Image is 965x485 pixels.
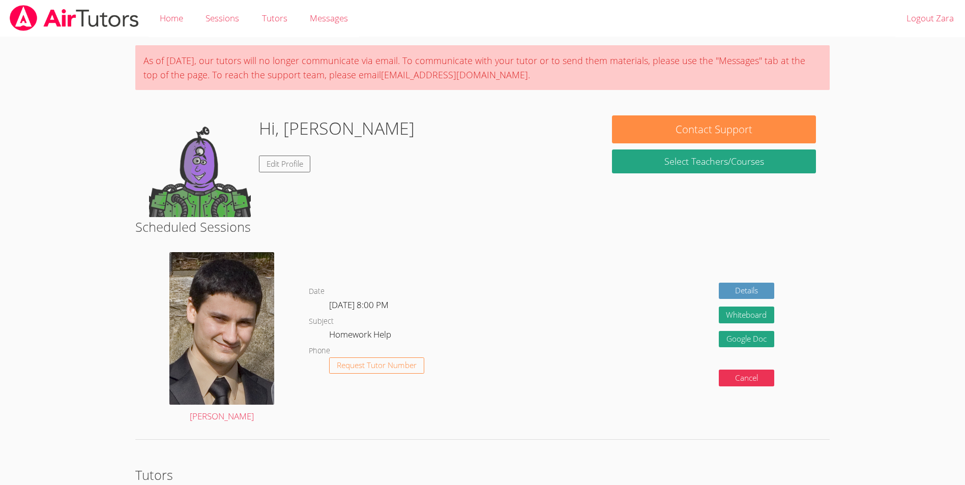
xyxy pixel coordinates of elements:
[719,307,775,323] button: Whiteboard
[149,115,251,217] img: default.png
[135,45,830,90] div: As of [DATE], our tutors will no longer communicate via email. To communicate with your tutor or ...
[309,285,325,298] dt: Date
[612,149,816,173] a: Select Teachers/Courses
[259,156,311,172] a: Edit Profile
[169,252,274,424] a: [PERSON_NAME]
[329,327,393,345] dd: Homework Help
[309,345,330,357] dt: Phone
[9,5,140,31] img: airtutors_banner-c4298cdbf04f3fff15de1276eac7730deb9818008684d7c2e4769d2f7ddbe033.png
[719,331,775,348] a: Google Doc
[719,370,775,386] button: Cancel
[337,361,417,369] span: Request Tutor Number
[135,465,830,484] h2: Tutors
[169,252,274,405] img: david.jpg
[135,217,830,236] h2: Scheduled Sessions
[329,299,389,311] span: [DATE] 8:00 PM
[310,12,348,24] span: Messages
[329,357,424,374] button: Request Tutor Number
[309,315,334,328] dt: Subject
[719,283,775,299] a: Details
[612,115,816,143] button: Contact Support
[259,115,415,141] h1: Hi, [PERSON_NAME]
